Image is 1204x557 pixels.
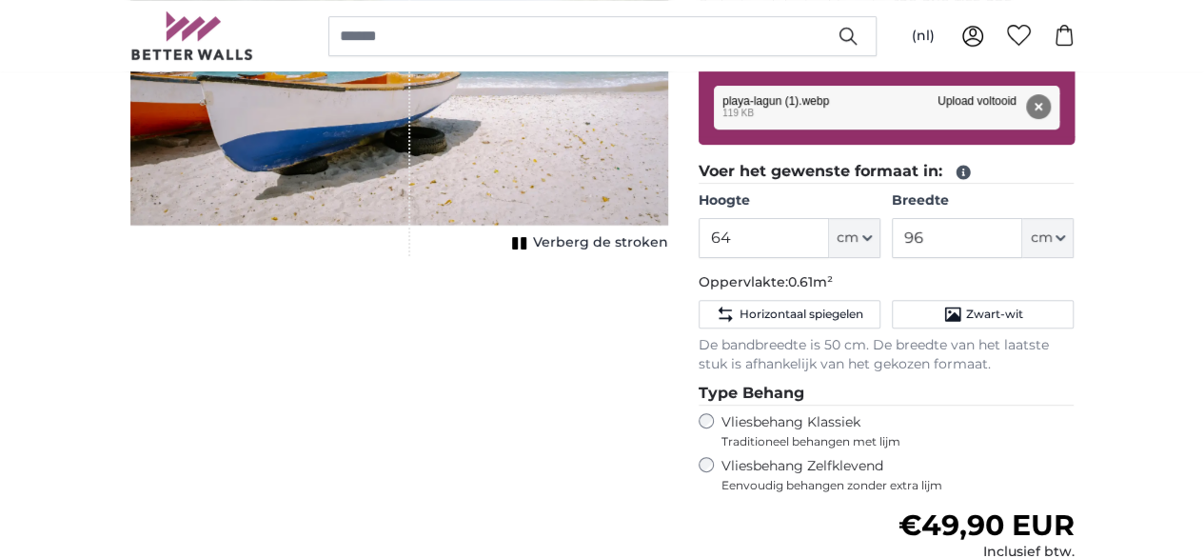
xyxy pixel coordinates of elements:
span: cm [1030,229,1052,248]
span: 0.61m² [788,273,833,290]
label: Vliesbehang Klassiek [721,413,1039,449]
span: Traditioneel behangen met lijm [721,434,1039,449]
p: Oppervlakte: [699,273,1075,292]
p: De bandbreedte is 50 cm. De breedte van het laatste stuk is afhankelijk van het gekozen formaat. [699,336,1075,374]
span: cm [837,229,859,248]
button: Zwart-wit [892,300,1074,328]
button: cm [1022,218,1074,258]
span: €49,90 EUR [898,507,1074,543]
label: Vliesbehang Zelfklevend [721,457,1075,493]
span: Eenvoudig behangen zonder extra lijm [721,478,1075,493]
legend: Voer het gewenste formaat in: [699,160,1075,184]
span: Horizontaal spiegelen [739,307,862,322]
button: Horizontaal spiegelen [699,300,880,328]
legend: Type Behang [699,382,1075,406]
span: Zwart-wit [966,307,1023,322]
img: Betterwalls [130,11,254,60]
label: Breedte [892,191,1074,210]
label: Hoogte [699,191,880,210]
button: cm [829,218,880,258]
button: (nl) [897,19,950,53]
